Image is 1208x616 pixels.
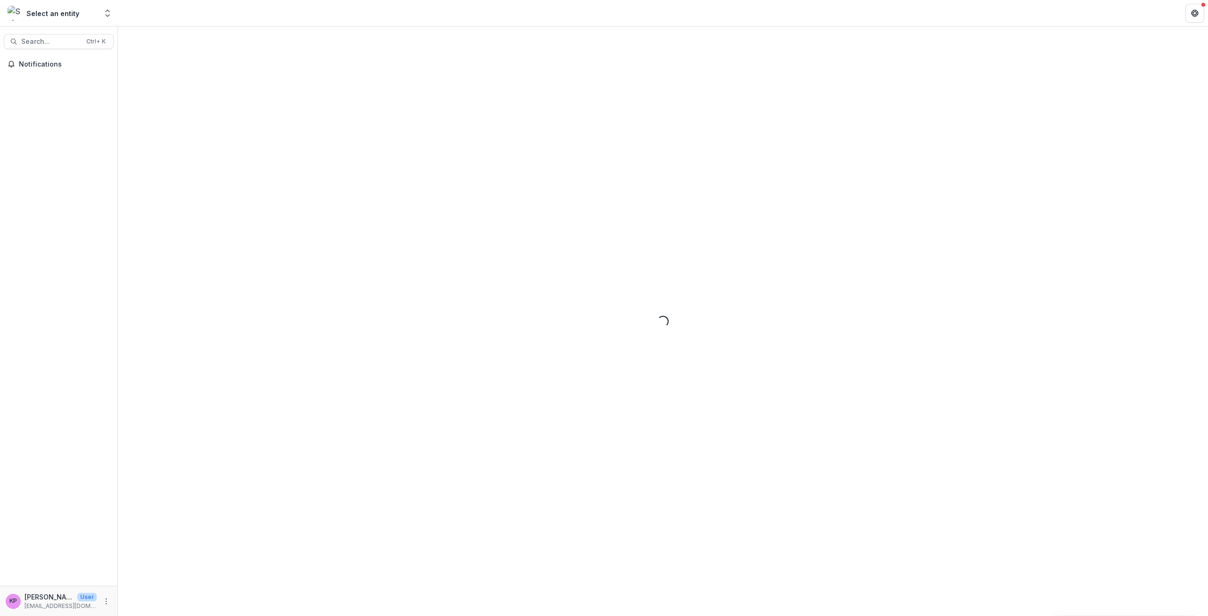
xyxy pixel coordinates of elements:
[25,592,74,602] p: [PERSON_NAME]
[8,6,23,21] img: Select an entity
[101,596,112,607] button: More
[4,57,114,72] button: Notifications
[101,4,114,23] button: Open entity switcher
[9,598,17,604] div: Khanh Phan
[4,34,114,49] button: Search...
[1185,4,1204,23] button: Get Help
[25,602,97,610] p: [EMAIL_ADDRESS][DOMAIN_NAME]
[19,60,110,68] span: Notifications
[84,36,108,47] div: Ctrl + K
[77,593,97,601] p: User
[26,8,79,18] div: Select an entity
[21,38,81,46] span: Search...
